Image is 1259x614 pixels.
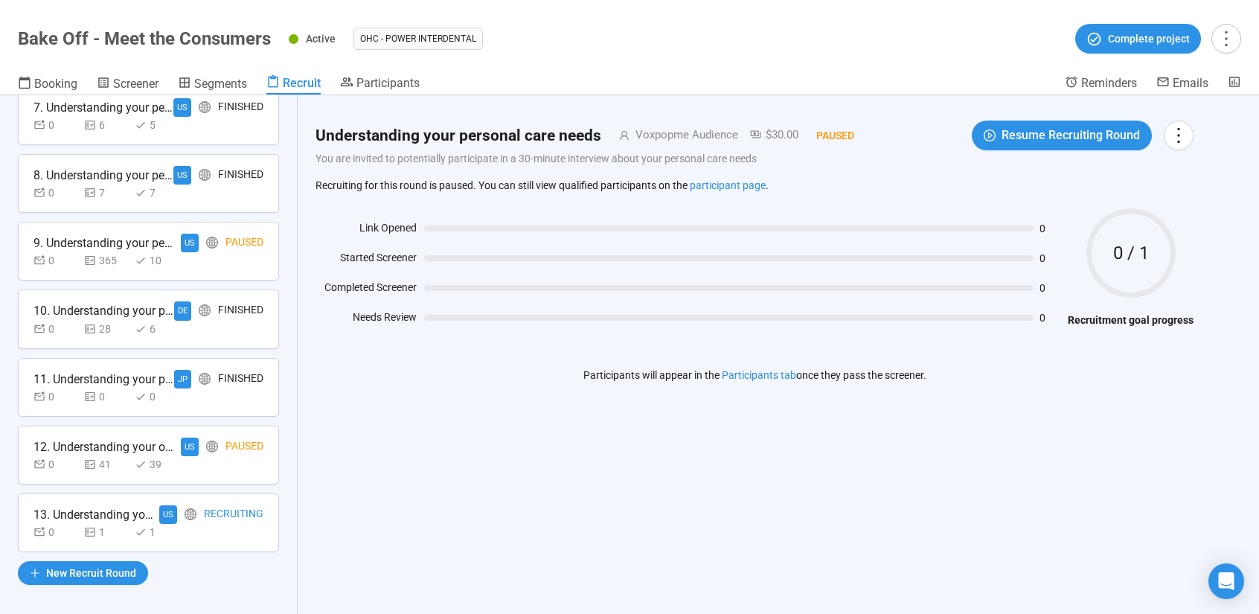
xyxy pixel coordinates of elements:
div: Paused [798,127,854,144]
span: OHC - Power Interdental [360,31,476,46]
div: US [181,234,199,252]
div: 12. Understanding your oral healthcare needs [33,438,175,456]
div: 7. Understanding your personal care needs [33,98,173,117]
span: Segments [194,77,247,91]
div: 5 [135,117,179,133]
h2: Understanding your personal care needs [315,124,601,148]
div: Recruiting [204,505,263,524]
span: 0 [1039,313,1060,323]
span: 0 [1039,223,1060,234]
span: more [1216,28,1236,48]
span: Reminders [1081,76,1137,90]
div: 39 [135,456,179,473]
div: 0 [33,185,78,201]
div: 0 [33,524,78,540]
h4: Recruitment goal progress [1068,312,1194,328]
div: 13. Understanding your oral healthcare needs [33,505,159,524]
a: participant page [690,179,766,191]
div: 1 [84,524,129,540]
div: 0 [84,388,129,405]
span: New Recruit Round [46,565,136,581]
button: more [1164,121,1194,150]
div: Finished [218,98,263,117]
span: more [1168,125,1188,145]
div: 0 [33,321,78,337]
div: 8. Understanding your personal care needs [33,166,173,185]
a: Recruit [266,75,321,95]
span: user [601,130,629,141]
div: Paused [225,438,263,456]
div: 41 [84,456,129,473]
div: 365 [84,252,129,269]
p: Participants will appear in the once they pass the screener. [583,367,926,383]
a: Participants [340,75,420,93]
span: global [199,304,211,316]
div: 0 [33,456,78,473]
div: 6 [84,117,129,133]
div: Finished [218,301,263,320]
div: US [181,438,199,456]
div: 0 [33,252,78,269]
span: Resume Recruiting Round [1002,126,1140,144]
button: plusNew Recruit Round [18,561,148,585]
span: 0 / 1 [1086,244,1176,262]
div: 1 [135,524,179,540]
div: JP [174,370,191,388]
button: Complete project [1075,24,1201,54]
div: DE [174,301,191,320]
p: You are invited to potentially participate in a 30-minute interview about your personal care needs [315,150,1194,167]
div: 10. Understanding your personal care needs [33,301,174,320]
span: Emails [1173,76,1208,90]
span: plus [30,568,40,578]
div: Open Intercom Messenger [1208,563,1244,599]
a: Participants tab [722,369,796,381]
span: Complete project [1108,31,1190,47]
div: US [173,166,191,185]
span: Screener [113,77,158,91]
div: Needs Review [315,309,417,331]
a: Segments [178,75,247,95]
div: 0 [135,388,179,405]
div: 0 [33,117,78,133]
span: global [199,169,211,181]
div: Voxpopme Audience [629,127,738,144]
div: Paused [225,234,263,252]
div: US [173,98,191,117]
span: 0 [1039,283,1060,293]
div: Recruiting for this round is paused. You can still view qualified participants on the . [315,177,1194,194]
h1: Bake Off - Meet the Consumers [18,28,271,49]
div: 9. Understanding your personal care needs [33,234,175,252]
a: Screener [97,75,158,95]
span: global [206,441,218,452]
span: global [199,373,211,385]
div: 7 [135,185,179,201]
a: Booking [18,75,77,95]
span: play-circle [984,129,996,141]
div: Link Opened [315,220,417,242]
button: more [1211,24,1241,54]
span: Active [306,33,336,45]
div: Finished [218,370,263,388]
a: Reminders [1065,75,1137,93]
span: Recruit [283,76,321,90]
div: 7 [84,185,129,201]
div: US [159,505,177,524]
span: global [206,237,218,249]
div: Completed Screener [315,279,417,301]
span: Participants [356,76,420,90]
a: Emails [1156,75,1208,93]
div: Started Screener [315,249,417,272]
span: global [185,508,196,520]
span: Booking [34,77,77,91]
div: 6 [135,321,179,337]
div: 28 [84,321,129,337]
div: 11. Understanding your personal care needs [33,370,174,388]
div: $30.00 [738,127,798,144]
button: play-circleResume Recruiting Round [972,121,1152,150]
div: 0 [33,388,78,405]
div: Finished [218,166,263,185]
span: global [199,101,211,113]
span: 0 [1039,253,1060,263]
div: 10 [135,252,179,269]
